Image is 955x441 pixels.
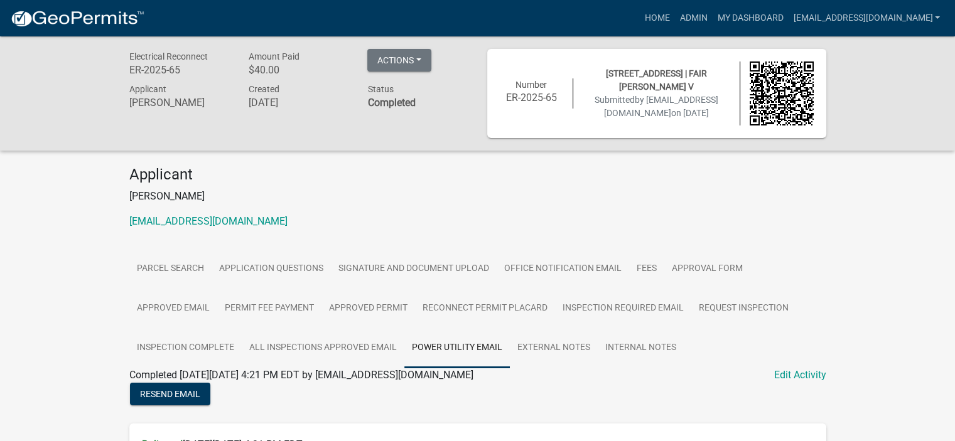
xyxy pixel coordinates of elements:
button: Resend Email [130,383,210,405]
a: My Dashboard [712,6,788,30]
img: QR code [750,61,814,125]
a: Edit Activity [774,368,826,383]
h6: ER-2025-65 [500,92,564,104]
h6: [DATE] [248,97,348,109]
span: Amount Paid [248,51,299,61]
h6: ER-2025-65 [129,64,230,76]
a: Admin [674,6,712,30]
a: Permit Fee Payment [217,289,321,329]
a: Inspection Complete [129,328,242,368]
a: Fees [629,249,664,289]
h6: $40.00 [248,64,348,76]
span: [STREET_ADDRESS] | FAIR [PERSON_NAME] V [606,68,707,92]
span: Electrical Reconnect [129,51,208,61]
a: [EMAIL_ADDRESS][DOMAIN_NAME] [788,6,945,30]
span: Completed [DATE][DATE] 4:21 PM EDT by [EMAIL_ADDRESS][DOMAIN_NAME] [129,369,473,381]
a: Office Notification Email [497,249,629,289]
span: Applicant [129,84,166,94]
h6: [PERSON_NAME] [129,97,230,109]
span: Number [515,80,547,90]
a: Reconnect Permit Placard [415,289,555,329]
span: Created [248,84,279,94]
a: Application Questions [212,249,331,289]
a: [EMAIL_ADDRESS][DOMAIN_NAME] [129,215,288,227]
button: Actions [367,49,431,72]
a: Signature and Document Upload [331,249,497,289]
a: Home [639,6,674,30]
a: Approval Form [664,249,750,289]
p: [PERSON_NAME] [129,189,826,204]
strong: Completed [367,97,415,109]
a: External Notes [510,328,598,368]
a: Inspection Required Email [555,289,691,329]
a: Request Inspection [691,289,796,329]
a: All Inspections Approved Email [242,328,404,368]
a: Internal Notes [598,328,684,368]
span: Status [367,84,393,94]
span: Resend Email [140,388,200,398]
a: Parcel search [129,249,212,289]
span: by [EMAIL_ADDRESS][DOMAIN_NAME] [604,95,718,118]
a: Approved Email [129,289,217,329]
span: Submitted on [DATE] [595,95,718,118]
h4: Applicant [129,166,826,184]
a: Approved Permit [321,289,415,329]
a: Power Utility Email [404,328,510,368]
